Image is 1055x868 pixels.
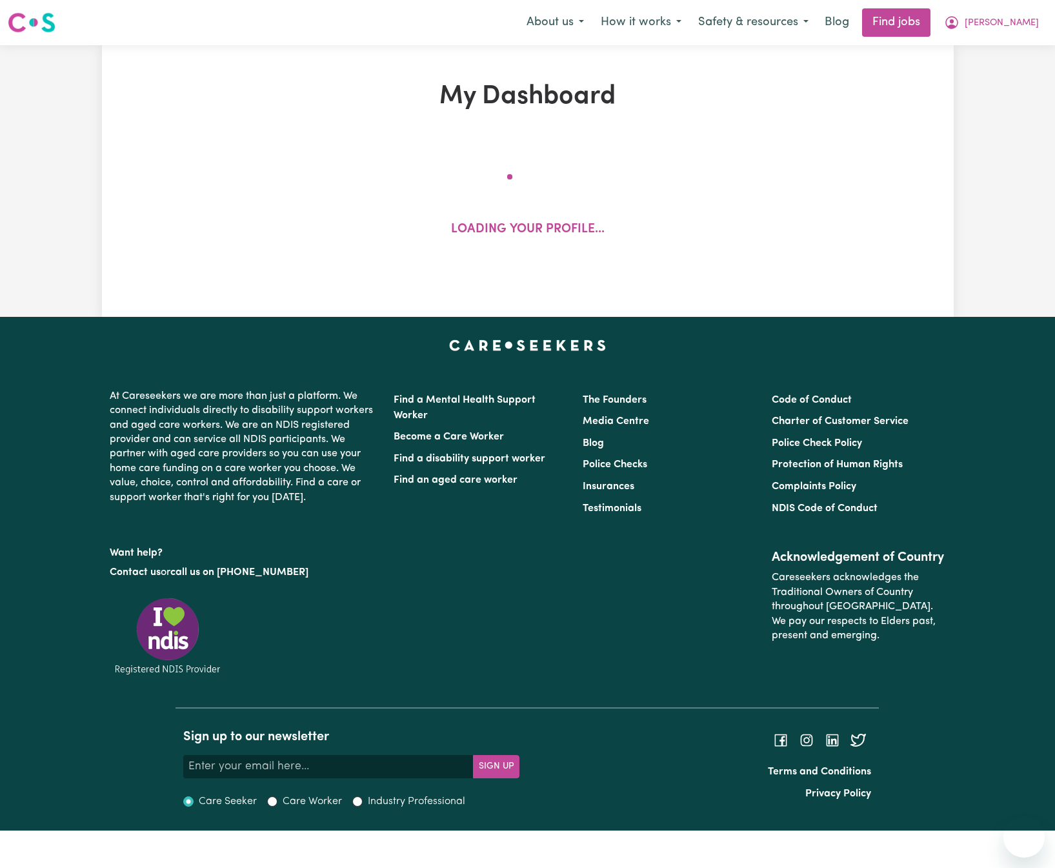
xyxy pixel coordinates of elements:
[199,794,257,809] label: Care Seeker
[449,340,606,350] a: Careseekers home page
[473,755,519,778] button: Subscribe
[772,503,878,514] a: NDIS Code of Conduct
[768,767,871,777] a: Terms and Conditions
[817,8,857,37] a: Blog
[394,432,504,442] a: Become a Care Worker
[368,794,465,809] label: Industry Professional
[110,567,161,578] a: Contact us
[583,395,647,405] a: The Founders
[583,416,649,427] a: Media Centre
[583,459,647,470] a: Police Checks
[773,735,789,745] a: Follow Careseekers on Facebook
[183,755,474,778] input: Enter your email here...
[825,735,840,745] a: Follow Careseekers on LinkedIn
[583,438,604,449] a: Blog
[1003,816,1045,858] iframe: Button to launch messaging window
[110,596,226,676] img: Registered NDIS provider
[583,481,634,492] a: Insurances
[283,794,342,809] label: Care Worker
[8,11,55,34] img: Careseekers logo
[394,454,545,464] a: Find a disability support worker
[170,567,308,578] a: call us on [PHONE_NUMBER]
[518,9,592,36] button: About us
[965,16,1039,30] span: [PERSON_NAME]
[110,541,378,560] p: Want help?
[805,789,871,799] a: Privacy Policy
[451,221,605,239] p: Loading your profile...
[772,416,909,427] a: Charter of Customer Service
[110,560,378,585] p: or
[110,384,378,510] p: At Careseekers we are more than just a platform. We connect individuals directly to disability su...
[772,565,945,648] p: Careseekers acknowledges the Traditional Owners of Country throughout [GEOGRAPHIC_DATA]. We pay o...
[799,735,814,745] a: Follow Careseekers on Instagram
[690,9,817,36] button: Safety & resources
[850,735,866,745] a: Follow Careseekers on Twitter
[772,438,862,449] a: Police Check Policy
[394,395,536,421] a: Find a Mental Health Support Worker
[772,550,945,565] h2: Acknowledgement of Country
[183,729,519,745] h2: Sign up to our newsletter
[583,503,641,514] a: Testimonials
[772,459,903,470] a: Protection of Human Rights
[252,81,804,112] h1: My Dashboard
[592,9,690,36] button: How it works
[394,475,517,485] a: Find an aged care worker
[862,8,930,37] a: Find jobs
[8,8,55,37] a: Careseekers logo
[772,395,852,405] a: Code of Conduct
[936,9,1047,36] button: My Account
[772,481,856,492] a: Complaints Policy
